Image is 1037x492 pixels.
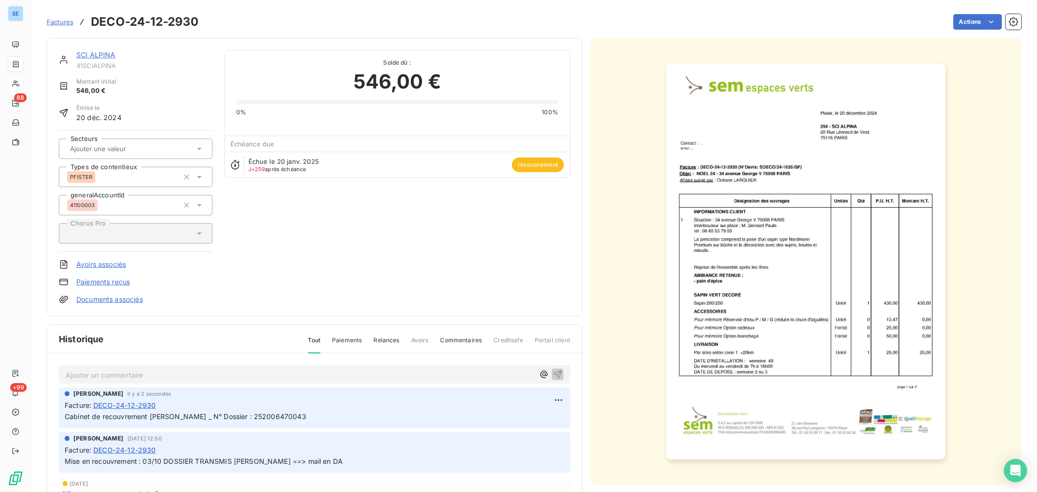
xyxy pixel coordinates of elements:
span: 100% [542,108,558,117]
a: Factures [47,17,73,27]
span: Commentaires [440,336,482,352]
span: Cabinet de recouvrement [PERSON_NAME] _ N° Dossier : 252006470043 [65,412,306,421]
a: Paiements reçus [76,277,130,287]
span: 88 [14,93,27,102]
span: Creditsafe [493,336,523,352]
span: Paiements [332,336,362,352]
span: 41100003 [70,202,95,208]
a: Documents associés [76,295,143,304]
span: Émise le [76,104,122,112]
span: J+259 [248,166,265,173]
span: Relances [373,336,399,352]
div: Open Intercom Messenger [1004,459,1027,482]
span: Solde dû : [236,58,558,67]
span: après échéance [248,166,306,172]
span: [DATE] [70,481,88,487]
span: Montant initial [76,77,116,86]
div: SE [8,6,23,21]
span: Portail client [535,336,570,352]
input: Ajouter une valeur [69,144,167,153]
a: SCI ALPINA [76,51,116,59]
span: [PERSON_NAME] [73,434,123,443]
span: Facture : [65,400,91,410]
span: PFISTER [70,174,92,180]
span: Tout [308,336,321,353]
span: 20 déc. 2024 [76,112,122,123]
span: Échue le 20 janv. 2025 [248,158,319,165]
span: [DATE] 12:50 [127,436,162,441]
span: recouvrement [512,158,564,172]
span: 546,00 € [353,67,441,96]
span: Facture : [65,445,91,455]
span: DECO-24-12-2930 [93,400,156,410]
span: Factures [47,18,73,26]
span: Échéance due [230,140,275,148]
img: invoice_thumbnail [666,64,946,459]
span: Avoirs [411,336,429,352]
span: il y a 2 secondes [127,391,172,397]
span: 0% [236,108,246,117]
img: Logo LeanPay [8,471,23,486]
button: Actions [953,14,1002,30]
span: 41SCIALPINA [76,62,212,70]
span: DECO-24-12-2930 [93,445,156,455]
span: [PERSON_NAME] [73,389,123,398]
h3: DECO-24-12-2930 [91,13,198,31]
span: Historique [59,333,104,346]
span: +99 [10,383,27,392]
span: 546,00 € [76,86,116,96]
span: Mise en recouvrement : 03/10 DOSSIER TRANSMIS [PERSON_NAME] ==> mail en DA [65,457,343,465]
a: Avoirs associés [76,260,126,269]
